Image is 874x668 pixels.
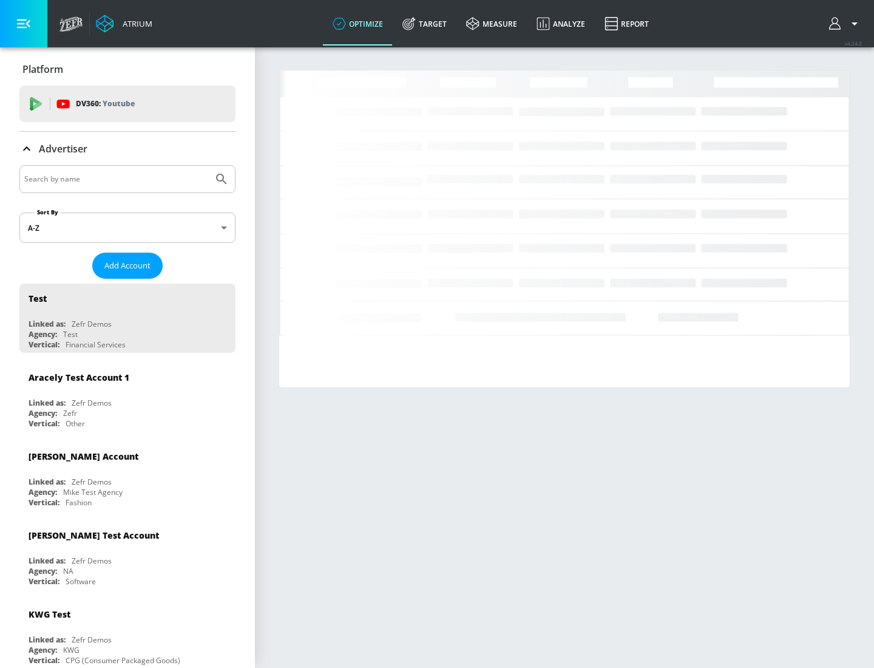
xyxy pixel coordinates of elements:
div: Vertical: [29,655,59,666]
a: Atrium [96,15,152,33]
div: Software [66,576,96,587]
p: Platform [22,63,63,76]
a: Report [595,2,659,46]
div: Linked as: [29,398,66,408]
p: DV360: [76,97,135,111]
div: DV360: Youtube [19,86,235,122]
div: Atrium [118,18,152,29]
div: Agency: [29,487,57,497]
div: A-Z [19,213,235,243]
div: Zefr Demos [72,635,112,645]
div: Advertiser [19,132,235,166]
span: v 4.24.0 [845,40,862,47]
div: Agency: [29,566,57,576]
a: Analyze [527,2,595,46]
div: Platform [19,52,235,86]
div: Aracely Test Account 1 [29,372,129,383]
div: Mike Test Agency [63,487,123,497]
div: Linked as: [29,556,66,566]
a: measure [456,2,527,46]
div: Linked as: [29,477,66,487]
div: Zefr Demos [72,556,112,566]
div: [PERSON_NAME] Test Account [29,530,159,541]
input: Search by name [24,171,208,187]
div: [PERSON_NAME] AccountLinked as:Zefr DemosAgency:Mike Test AgencyVertical:Fashion [19,441,235,511]
button: Add Account [92,253,163,279]
div: Agency: [29,645,57,655]
div: Vertical: [29,497,59,508]
div: Linked as: [29,319,66,329]
p: Youtube [103,97,135,110]
a: optimize [323,2,393,46]
label: Sort By [35,208,61,216]
div: [PERSON_NAME] Test AccountLinked as:Zefr DemosAgency:NAVertical:Software [19,520,235,590]
div: Test [29,293,47,304]
div: Zefr Demos [72,319,112,329]
div: Fashion [66,497,92,508]
div: TestLinked as:Zefr DemosAgency:TestVertical:Financial Services [19,284,235,353]
div: Vertical: [29,418,59,429]
a: Target [393,2,456,46]
div: Linked as: [29,635,66,645]
div: Aracely Test Account 1Linked as:Zefr DemosAgency:ZefrVertical:Other [19,363,235,432]
div: Test [63,329,78,339]
div: KWG [63,645,80,655]
div: Vertical: [29,339,59,350]
div: Financial Services [66,339,126,350]
div: [PERSON_NAME] Account [29,451,138,462]
div: Agency: [29,329,57,339]
div: Vertical: [29,576,59,587]
div: KWG Test [29,608,70,620]
div: Other [66,418,85,429]
div: CPG (Consumer Packaged Goods) [66,655,180,666]
p: Advertiser [39,142,87,155]
div: NA [63,566,73,576]
div: Zefr Demos [72,398,112,408]
span: Add Account [104,259,151,273]
div: Zefr Demos [72,477,112,487]
div: Agency: [29,408,57,418]
div: Zefr [63,408,77,418]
